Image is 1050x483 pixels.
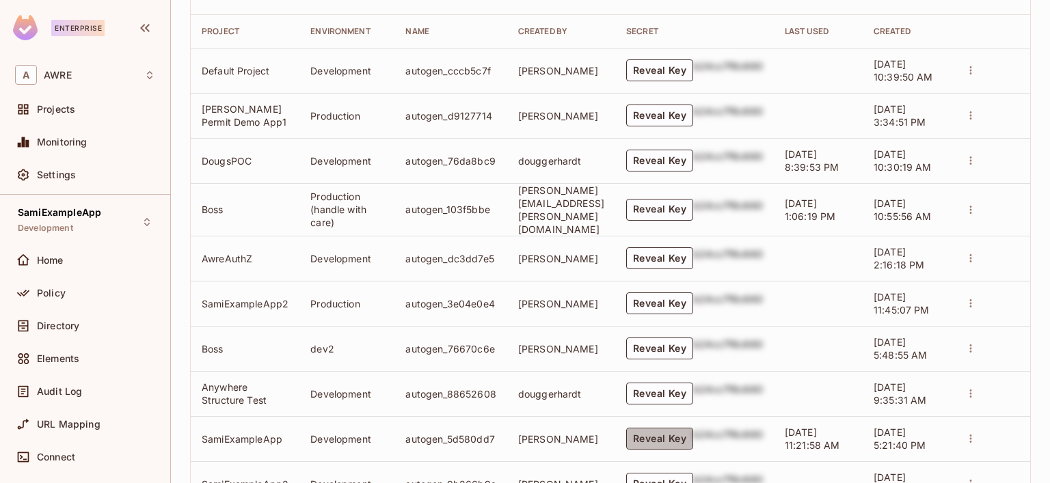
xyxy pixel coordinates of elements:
[785,426,840,451] span: [DATE] 11:21:58 AM
[37,452,75,463] span: Connect
[874,381,927,406] span: [DATE] 9:35:31 AM
[874,246,925,271] span: [DATE] 2:16:18 PM
[785,26,852,37] div: Last Used
[299,236,394,281] td: Development
[693,247,763,269] div: b24cc7f8c660
[785,148,839,173] span: [DATE] 8:39:53 PM
[191,371,299,416] td: Anywhere Structure Test
[507,371,615,416] td: douggerhardt
[507,183,615,236] td: [PERSON_NAME][EMAIL_ADDRESS][PERSON_NAME][DOMAIN_NAME]
[37,169,76,180] span: Settings
[37,353,79,364] span: Elements
[874,58,933,83] span: [DATE] 10:39:50 AM
[507,48,615,93] td: [PERSON_NAME]
[507,236,615,281] td: [PERSON_NAME]
[626,150,693,171] button: Reveal Key
[961,384,980,403] button: actions
[693,337,763,359] div: b24cc7f8c660
[191,326,299,371] td: Boss
[874,291,930,316] span: [DATE] 11:45:07 PM
[626,383,693,404] button: Reveal Key
[874,336,928,361] span: [DATE] 5:48:55 AM
[299,48,394,93] td: Development
[626,337,693,359] button: Reveal Key
[626,292,693,314] button: Reveal Key
[37,419,100,430] span: URL Mapping
[961,294,980,313] button: actions
[191,416,299,461] td: SamiExampleApp
[394,138,507,183] td: autogen_76da8bc9
[693,428,763,450] div: b24cc7f8c660
[191,236,299,281] td: AwreAuthZ
[874,426,926,451] span: [DATE] 5:21:40 PM
[37,104,75,115] span: Projects
[626,105,693,126] button: Reveal Key
[299,93,394,138] td: Production
[191,183,299,236] td: Boss
[874,26,939,37] div: Created
[405,26,496,37] div: Name
[394,281,507,326] td: autogen_3e04e0e4
[874,103,926,128] span: [DATE] 3:34:51 PM
[394,416,507,461] td: autogen_5d580dd7
[15,65,37,85] span: A
[202,26,288,37] div: Project
[37,288,66,299] span: Policy
[693,105,763,126] div: b24cc7f8c660
[394,326,507,371] td: autogen_76670c6e
[626,247,693,269] button: Reveal Key
[44,70,72,81] span: Workspace: AWRE
[961,61,980,80] button: actions
[693,59,763,81] div: b24cc7f8c660
[626,26,763,37] div: Secret
[961,151,980,170] button: actions
[693,383,763,404] div: b24cc7f8c660
[299,416,394,461] td: Development
[299,183,394,236] td: Production (handle with care)
[961,429,980,448] button: actions
[37,255,64,266] span: Home
[13,15,38,40] img: SReyMgAAAABJRU5ErkJggg==
[51,20,105,36] div: Enterprise
[18,207,101,218] span: SamiExampleApp
[961,106,980,125] button: actions
[191,48,299,93] td: Default Project
[693,199,763,221] div: b24cc7f8c660
[961,339,980,358] button: actions
[37,320,79,331] span: Directory
[394,371,507,416] td: autogen_88652608
[961,200,980,219] button: actions
[18,223,73,234] span: Development
[626,59,693,81] button: Reveal Key
[874,148,932,173] span: [DATE] 10:30:19 AM
[394,183,507,236] td: autogen_103f5bbe
[518,26,604,37] div: Created By
[394,236,507,281] td: autogen_dc3dd7e5
[299,371,394,416] td: Development
[507,281,615,326] td: [PERSON_NAME]
[191,281,299,326] td: SamiExampleApp2
[507,416,615,461] td: [PERSON_NAME]
[299,138,394,183] td: Development
[191,93,299,138] td: [PERSON_NAME] Permit Demo App1
[626,199,693,221] button: Reveal Key
[310,26,383,37] div: Environment
[507,326,615,371] td: [PERSON_NAME]
[626,428,693,450] button: Reveal Key
[394,93,507,138] td: autogen_d9127714
[394,48,507,93] td: autogen_cccb5c7f
[874,197,932,222] span: [DATE] 10:55:56 AM
[299,326,394,371] td: dev2
[299,281,394,326] td: Production
[693,150,763,171] div: b24cc7f8c660
[693,292,763,314] div: b24cc7f8c660
[191,138,299,183] td: DougsPOC
[37,386,82,397] span: Audit Log
[37,137,87,148] span: Monitoring
[507,138,615,183] td: douggerhardt
[961,249,980,268] button: actions
[507,93,615,138] td: [PERSON_NAME]
[785,197,836,222] span: [DATE] 1:06:19 PM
